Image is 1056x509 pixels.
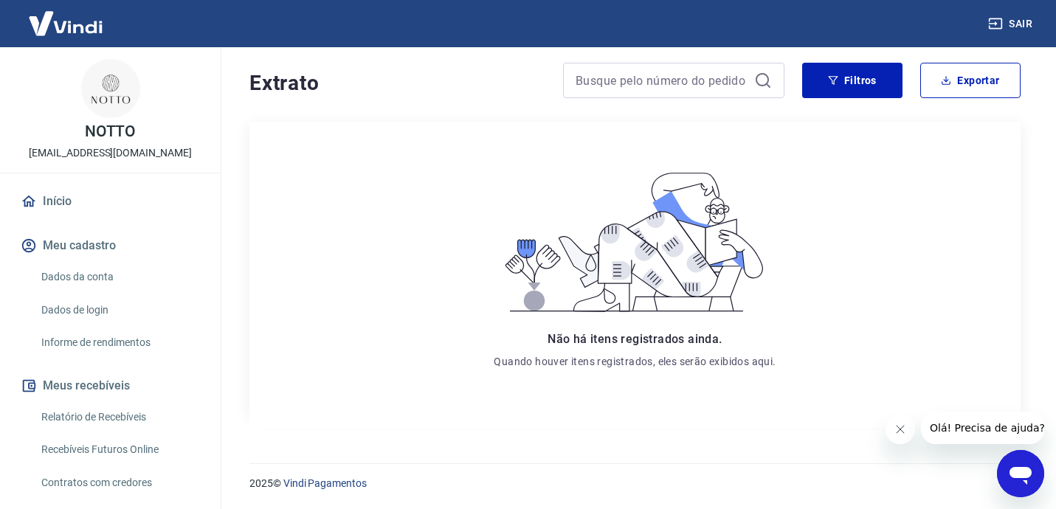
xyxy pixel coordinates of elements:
a: Vindi Pagamentos [283,477,367,489]
a: Dados de login [35,295,203,325]
iframe: Mensagem da empresa [921,412,1044,444]
p: [EMAIL_ADDRESS][DOMAIN_NAME] [29,145,192,161]
iframe: Botão para abrir a janela de mensagens [997,450,1044,497]
span: Não há itens registrados ainda. [548,332,722,346]
img: Vindi [18,1,114,46]
span: Olá! Precisa de ajuda? [9,10,124,22]
button: Meus recebíveis [18,370,203,402]
iframe: Fechar mensagem [886,415,915,444]
button: Sair [985,10,1038,38]
p: NOTTO [85,124,137,139]
h4: Extrato [249,69,545,98]
img: 9c30b784-e4ac-4ad2-bb47-d324ff0a1fee.jpeg [81,59,140,118]
a: Início [18,185,203,218]
button: Meu cadastro [18,229,203,262]
a: Informe de rendimentos [35,328,203,358]
button: Exportar [920,63,1021,98]
p: Quando houver itens registrados, eles serão exibidos aqui. [494,354,776,369]
a: Relatório de Recebíveis [35,402,203,432]
input: Busque pelo número do pedido [576,69,748,91]
a: Dados da conta [35,262,203,292]
a: Recebíveis Futuros Online [35,434,203,465]
button: Filtros [802,63,903,98]
p: 2025 © [249,476,1021,491]
a: Contratos com credores [35,468,203,498]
